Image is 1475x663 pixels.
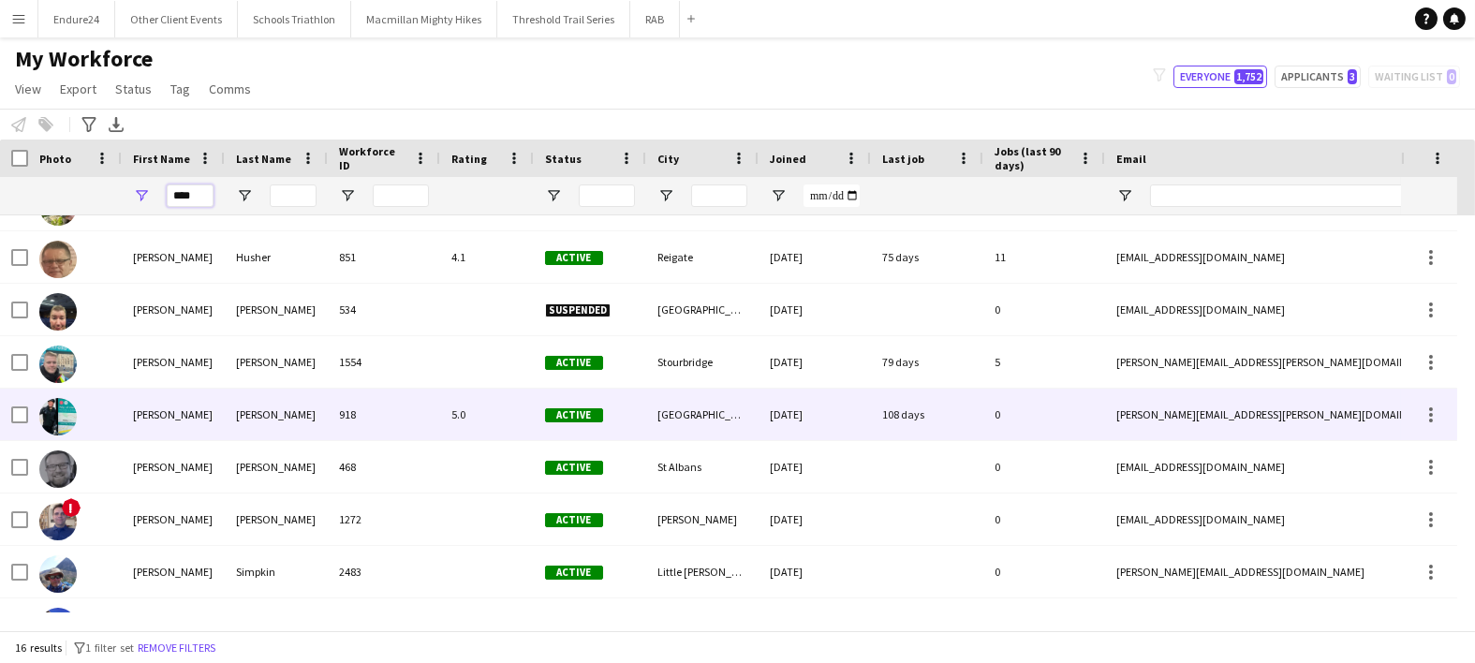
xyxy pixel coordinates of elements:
span: Workforce ID [339,144,406,172]
div: [DATE] [759,441,871,493]
div: [DATE] [759,389,871,440]
div: 851 [328,231,440,283]
div: 11 [983,231,1105,283]
div: [PERSON_NAME] [122,598,225,650]
span: Active [545,356,603,370]
span: Photo [39,152,71,166]
div: 0 [983,389,1105,440]
div: 5.0 [440,598,534,650]
div: 0 [983,284,1105,335]
div: [PERSON_NAME] [122,231,225,283]
div: 1272 [328,494,440,545]
div: St Albans [646,441,759,493]
img: Richard Simpkin [39,555,77,593]
input: City Filter Input [691,184,747,207]
div: [DATE] [759,598,871,650]
div: 1554 [328,336,440,388]
img: Richard Valder [39,608,77,645]
button: Open Filter Menu [657,187,674,204]
div: 4.1 [440,231,534,283]
div: [DATE] [759,336,871,388]
span: Jobs (last 90 days) [995,144,1071,172]
span: ! [62,498,81,517]
span: My Workforce [15,45,153,73]
button: Threshold Trail Series [497,1,630,37]
span: First Name [133,152,190,166]
button: Open Filter Menu [236,187,253,204]
span: Last job [882,152,924,166]
div: [PERSON_NAME] [225,494,328,545]
div: [PERSON_NAME] [646,494,759,545]
div: 0 [983,598,1105,650]
span: Export [60,81,96,97]
a: Export [52,77,104,101]
span: Active [545,461,603,475]
a: Comms [201,77,258,101]
div: 534 [328,284,440,335]
div: [PERSON_NAME] [225,336,328,388]
span: City [657,152,679,166]
span: Rating [451,152,487,166]
div: 918 [328,389,440,440]
a: View [7,77,49,101]
span: Joined [770,152,806,166]
span: Tag [170,81,190,97]
span: Active [545,251,603,265]
div: 1,439 days [871,598,983,650]
div: 5.0 [440,389,534,440]
img: Richard Powell [39,503,77,540]
div: [GEOGRAPHIC_DATA] [646,284,759,335]
button: Applicants3 [1275,66,1361,88]
div: 787 [328,598,440,650]
div: 0 [983,494,1105,545]
button: Remove filters [134,638,219,658]
div: Husher [225,231,328,283]
img: Richard Langford [39,346,77,383]
span: Status [545,152,582,166]
span: Active [545,566,603,580]
div: Little [PERSON_NAME][GEOGRAPHIC_DATA] [646,546,759,597]
span: Active [545,513,603,527]
div: [PERSON_NAME] [122,284,225,335]
img: Richard Parr [39,398,77,435]
div: [DATE] [759,231,871,283]
button: Other Client Events [115,1,238,37]
div: [PERSON_NAME] [122,336,225,388]
app-action-btn: Export XLSX [105,113,127,136]
button: Open Filter Menu [545,187,562,204]
div: [PERSON_NAME] [122,441,225,493]
input: Last Name Filter Input [270,184,317,207]
div: 2483 [328,546,440,597]
span: Last Name [236,152,291,166]
div: [PERSON_NAME] [122,494,225,545]
app-action-btn: Advanced filters [78,113,100,136]
span: 1 filter set [85,641,134,655]
div: Stourbridge [646,336,759,388]
input: First Name Filter Input [167,184,214,207]
div: Simpkin [225,546,328,597]
img: Richard Jenkins [39,293,77,331]
input: Status Filter Input [579,184,635,207]
button: Everyone1,752 [1173,66,1267,88]
button: Open Filter Menu [339,187,356,204]
span: 1,752 [1234,69,1263,84]
a: Status [108,77,159,101]
div: [DATE] [759,546,871,597]
span: Comms [209,81,251,97]
div: [PERSON_NAME] [225,598,328,650]
div: 75 days [871,231,983,283]
button: Open Filter Menu [1116,187,1133,204]
div: 468 [328,441,440,493]
div: 108 days [871,389,983,440]
input: Joined Filter Input [804,184,860,207]
div: 0 [983,441,1105,493]
span: View [15,81,41,97]
div: [PERSON_NAME] [225,389,328,440]
span: Status [115,81,152,97]
span: 3 [1348,69,1357,84]
div: Reigate [646,231,759,283]
button: RAB [630,1,680,37]
div: 5 [983,336,1105,388]
div: [PERSON_NAME] [225,441,328,493]
span: Active [545,408,603,422]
